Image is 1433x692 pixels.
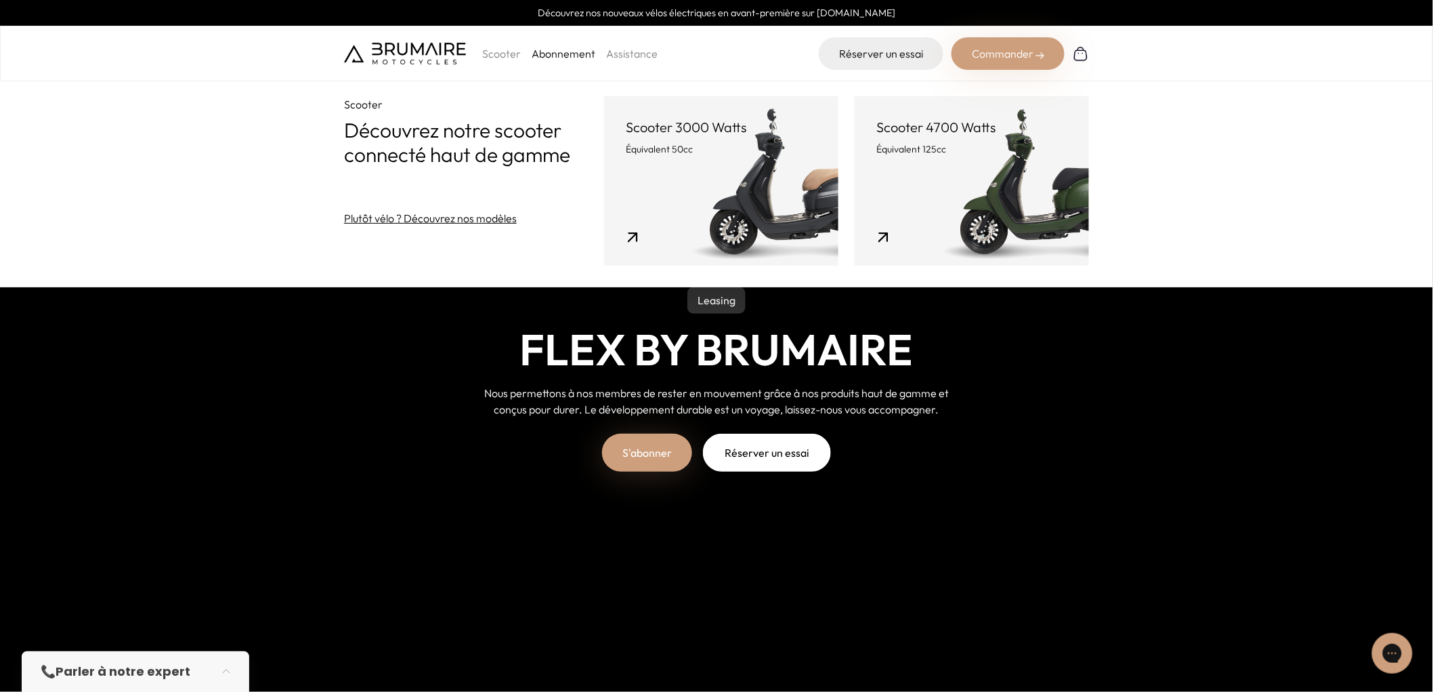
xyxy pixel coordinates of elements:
[532,47,595,60] a: Abonnement
[1365,628,1419,678] iframe: Gorgias live chat messenger
[344,43,466,64] img: Brumaire Motocycles
[819,37,943,70] a: Réserver un essai
[344,96,604,113] p: Scooter
[344,210,517,226] a: Plutôt vélo ? Découvrez nos modèles
[602,434,692,472] a: S'abonner
[482,45,521,62] p: Scooter
[484,386,949,416] span: Nous permettons à nos membres de rester en mouvement grâce à nos produits haut de gamme et conçus...
[626,142,817,156] p: Équivalent 50cc
[626,118,817,137] p: Scooter 3000 Watts
[951,37,1065,70] div: Commander
[344,118,604,167] p: Découvrez notre scooter connecté haut de gamme
[1036,52,1044,60] img: right-arrow-2.png
[604,96,838,266] a: Scooter 3000 Watts Équivalent 50cc
[520,325,914,375] h1: Flex by Brumaire
[876,142,1067,156] p: Équivalent 125cc
[876,118,1067,137] p: Scooter 4700 Watts
[1073,45,1089,62] img: Panier
[855,96,1089,266] a: Scooter 4700 Watts Équivalent 125cc
[687,287,746,314] p: Leasing
[606,47,658,60] a: Assistance
[703,434,831,472] a: Réserver un essai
